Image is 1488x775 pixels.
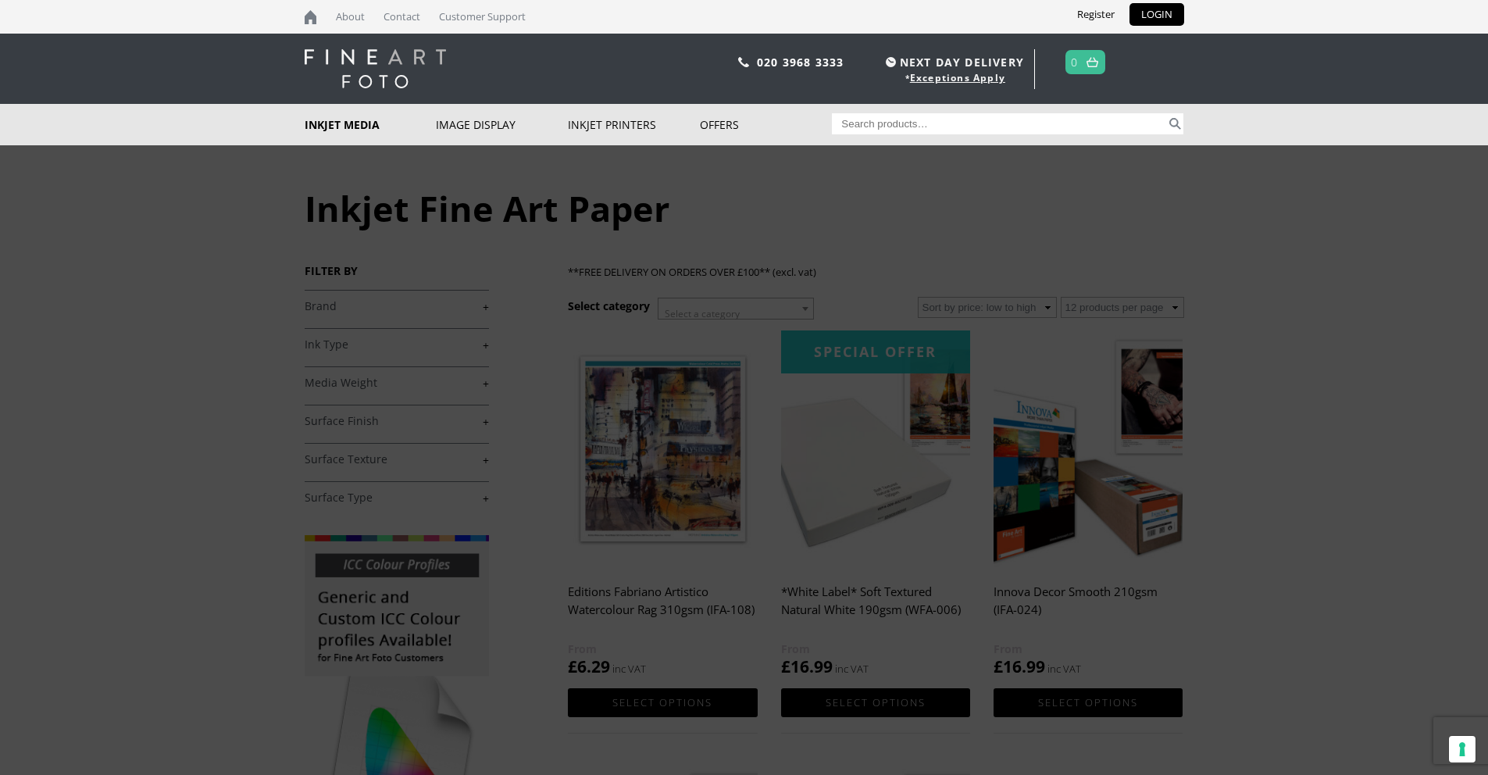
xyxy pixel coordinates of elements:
[436,104,568,145] a: Image Display
[568,104,700,145] a: Inkjet Printers
[1129,3,1184,26] a: LOGIN
[757,55,844,70] a: 020 3968 3333
[1087,57,1098,67] img: basket.svg
[1065,3,1126,26] a: Register
[738,57,749,67] img: phone.svg
[1449,736,1476,762] button: Your consent preferences for tracking technologies
[886,57,896,67] img: time.svg
[832,113,1166,134] input: Search products…
[1166,113,1184,134] button: Search
[305,104,437,145] a: Inkjet Media
[882,53,1024,71] span: NEXT DAY DELIVERY
[305,49,446,88] img: logo-white.svg
[1071,51,1078,73] a: 0
[700,104,832,145] a: Offers
[910,71,1005,84] a: Exceptions Apply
